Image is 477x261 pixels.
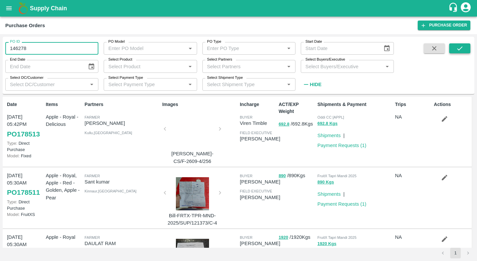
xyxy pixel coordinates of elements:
[204,44,283,53] input: Enter PO Type
[30,4,448,13] a: Supply Chain
[106,44,184,53] input: Enter PO Model
[7,212,20,217] span: Model:
[240,178,280,185] p: [PERSON_NAME]
[317,179,334,186] button: 890 Kgs
[317,201,366,207] a: Payment Requests (1)
[240,174,252,178] span: buyer
[305,39,322,44] label: Start Date
[87,80,96,89] button: Open
[317,115,344,119] span: Oddi CC [APPL]
[317,235,356,239] span: FruitX Tapri Mandi 2025
[317,101,392,108] p: Shipments & Payment
[303,62,381,71] input: Select Buyers/Executive
[7,153,43,159] p: Fixed
[84,235,100,239] span: Farmer
[108,75,143,80] label: Select Payment Type
[84,120,159,127] p: [PERSON_NAME]
[108,39,125,44] label: PO Model
[168,150,217,165] p: [PERSON_NAME]-CS/F-2609-4/256
[7,80,85,89] input: Select DC/Customer
[240,120,276,127] p: Viren Timble
[317,174,356,178] span: FruitX Tapri Mandi 2025
[7,211,43,218] p: FruitXS
[450,248,461,258] button: page 1
[460,1,472,15] div: account of current user
[279,172,315,180] p: / 890 Kgs
[240,101,276,108] p: Incharge
[186,44,194,53] button: Open
[301,79,323,90] button: Hide
[448,2,460,14] div: customer-support
[7,113,43,128] p: [DATE] 05:42PM
[317,191,341,197] a: Shipments
[341,188,344,198] div: |
[437,248,474,258] nav: pagination navigation
[106,80,175,89] input: Select Payment Type
[279,172,286,180] button: 890
[279,121,290,128] button: 692.8
[7,128,40,140] a: PO178513
[279,120,315,128] p: / 692.8 Kgs
[7,140,43,153] p: Direct Purchase
[207,75,243,80] label: Select Shipment Type
[168,212,217,227] p: Bill-FRTX-TPR-MND-2025/SUP/121373/C-4
[7,172,43,187] p: [DATE] 05:30AM
[108,57,132,62] label: Select Product
[240,115,252,119] span: buyer
[381,42,393,55] button: Choose date
[317,240,336,248] button: 1920 Kgs
[317,120,338,128] button: 692.8 Kgs
[204,80,274,89] input: Select Shipment Type
[186,62,194,71] button: Open
[84,178,159,185] p: Sant kumar
[46,113,82,128] p: Apple - Royal - Delicious
[279,101,315,115] p: ACT/EXP Weight
[106,62,184,71] input: Select Product
[84,189,136,193] span: Kinnaur , [GEOGRAPHIC_DATA]
[395,234,431,241] p: NA
[240,135,280,142] p: [PERSON_NAME]
[204,62,283,71] input: Select Partners
[395,113,431,121] p: NA
[10,57,25,62] label: End Date
[46,234,82,241] p: Apple - Royal
[240,240,280,247] p: [PERSON_NAME]
[207,57,232,62] label: Select Partners
[5,21,45,30] div: Purchase Orders
[5,60,82,73] input: End Date
[30,5,67,12] b: Supply Chain
[240,189,272,193] span: field executive
[5,42,98,55] input: Enter PO ID
[1,1,17,16] button: open drawer
[418,21,470,30] a: Purchase Order
[7,186,40,198] a: PO178511
[317,133,341,138] a: Shipments
[240,235,252,239] span: buyer
[240,131,272,135] span: field executive
[10,39,20,44] label: PO ID
[305,57,345,62] label: Select Buyers/Executive
[285,44,293,53] button: Open
[279,234,315,241] p: / 1920 Kgs
[240,194,280,201] p: [PERSON_NAME]
[301,42,378,55] input: Start Date
[7,101,43,108] p: Date
[85,60,98,73] button: Choose date
[207,39,221,44] label: PO Type
[310,82,321,87] strong: Hide
[84,101,159,108] p: Partners
[162,101,237,108] p: Images
[317,143,366,148] a: Payment Requests (1)
[395,101,431,108] p: Trips
[17,2,30,15] img: logo
[434,101,470,108] p: Actions
[395,172,431,179] p: NA
[84,174,100,178] span: Farmer
[46,172,82,201] p: Apple - Royal, Apple - Red - Golden, Apple - Pear
[10,75,43,80] label: Select DC/Customer
[7,141,17,146] span: Type:
[84,115,100,119] span: Farmer
[383,62,392,71] button: Open
[285,80,293,89] button: Open
[7,199,17,204] span: Type:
